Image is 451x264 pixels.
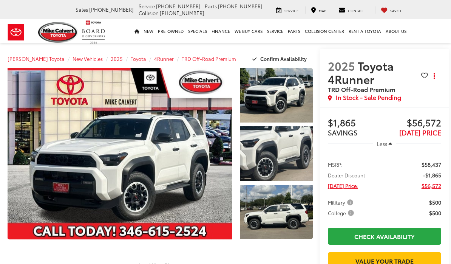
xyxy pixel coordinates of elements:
span: Service [139,3,155,9]
a: Pre-Owned [156,19,186,43]
a: Service [265,19,286,43]
span: [PHONE_NUMBER] [156,3,201,9]
a: Parts [286,19,303,43]
button: Less [373,137,396,151]
span: $500 [429,199,441,206]
a: Rent a Toyota [346,19,383,43]
img: Toyota [2,20,30,45]
a: Expand Photo 0 [8,68,232,239]
span: [DATE] Price: [328,182,358,189]
span: $58,437 [422,161,441,168]
a: New [141,19,156,43]
span: SAVINGS [328,127,358,137]
span: Map [319,8,326,13]
span: [DATE] PRICE [399,127,441,137]
span: Service [284,8,298,13]
span: [PHONE_NUMBER] [218,3,263,9]
span: $500 [429,209,441,217]
a: About Us [383,19,409,43]
a: Expand Photo 3 [240,185,312,239]
span: Less [377,140,387,147]
span: dropdown dots [434,73,435,79]
a: [PERSON_NAME] Toyota [8,55,65,62]
span: College [328,209,355,217]
a: Service [270,6,304,14]
a: Finance [209,19,232,43]
span: 2025 [328,57,355,74]
span: Toyota 4Runner [328,57,394,87]
a: Specials [186,19,209,43]
span: Sales [76,6,88,13]
a: New Vehicles [73,55,103,62]
span: [PHONE_NUMBER] [160,9,204,16]
button: Confirm Availability [248,52,313,65]
a: Toyota [131,55,146,62]
a: Expand Photo 2 [240,126,312,181]
img: 2025 Toyota 4Runner TRD Off-Road Premium [5,68,234,240]
button: College [328,209,357,217]
span: $56,572 [422,182,441,189]
a: Map [305,6,332,14]
span: $1,865 [328,118,385,129]
span: Parts [205,3,217,9]
button: Actions [428,70,441,83]
span: Military [328,199,355,206]
button: Military [328,199,356,206]
a: 4Runner [154,55,174,62]
a: Home [132,19,141,43]
img: Mike Calvert Toyota [38,22,78,43]
a: Collision Center [303,19,346,43]
span: In Stock - Sale Pending [336,93,401,102]
span: Collision [139,9,159,16]
img: 2025 Toyota 4Runner TRD Off-Road Premium [239,68,313,123]
a: Expand Photo 1 [240,68,312,123]
span: Saved [390,8,401,13]
span: [PHONE_NUMBER] [89,6,134,13]
span: -$1,865 [423,171,441,179]
a: WE BUY CARS [232,19,265,43]
img: 2025 Toyota 4Runner TRD Off-Road Premium [239,126,313,181]
span: $56,572 [385,118,441,129]
a: Contact [333,6,371,14]
span: MSRP: [328,161,343,168]
a: My Saved Vehicles [375,6,407,14]
span: Confirm Availability [260,55,307,62]
a: Check Availability [328,228,441,245]
span: Dealer Discount [328,171,365,179]
span: Contact [348,8,365,13]
a: 2025 [111,55,123,62]
span: TRD Off-Road Premium [328,85,395,93]
img: 2025 Toyota 4Runner TRD Off-Road Premium [239,184,313,239]
a: TRD Off-Road Premium [182,55,236,62]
